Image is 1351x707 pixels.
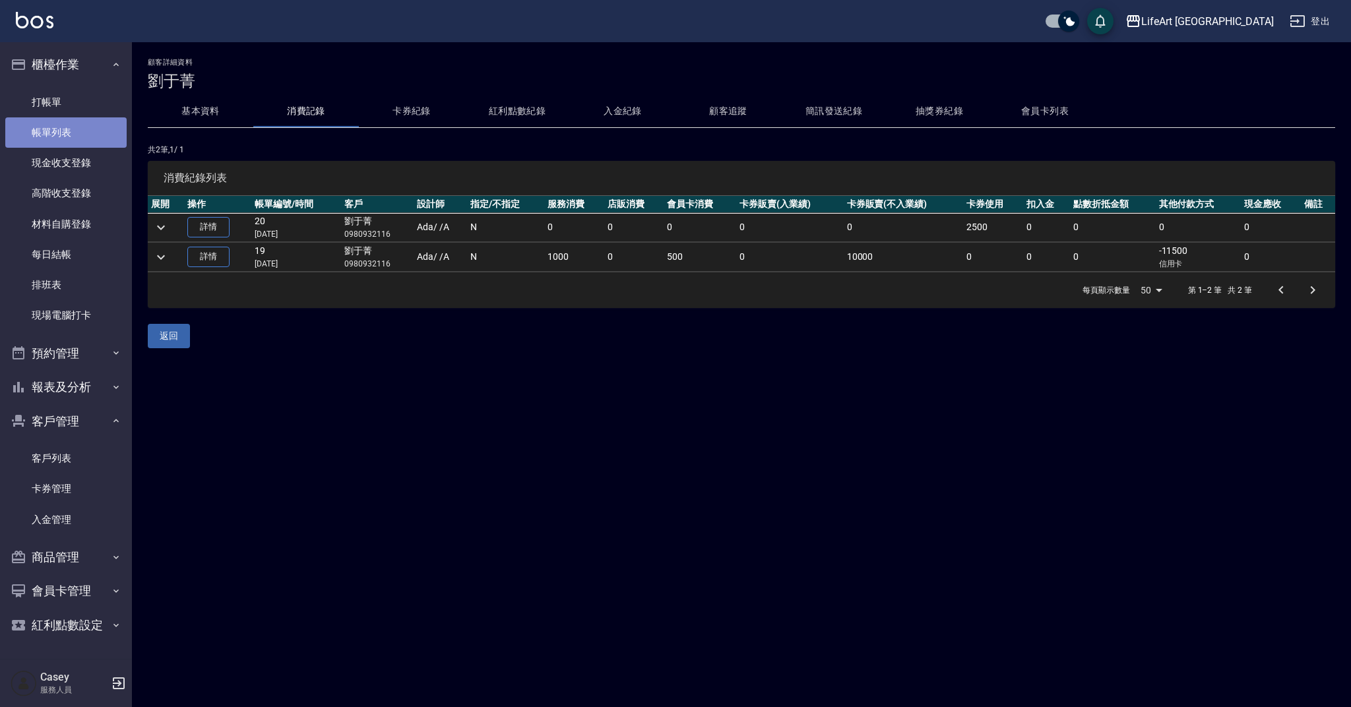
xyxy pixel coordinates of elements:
[5,270,127,300] a: 排班表
[664,196,736,213] th: 會員卡消費
[604,213,664,242] td: 0
[1023,213,1071,242] td: 0
[5,608,127,642] button: 紅利點數設定
[5,574,127,608] button: 會員卡管理
[5,209,127,239] a: 材料自購登錄
[736,196,843,213] th: 卡券販賣(入業績)
[1120,8,1279,35] button: LifeArt [GEOGRAPHIC_DATA]
[148,144,1335,156] p: 共 2 筆, 1 / 1
[5,370,127,404] button: 報表及分析
[40,671,108,684] h5: Casey
[5,87,127,117] a: 打帳單
[992,96,1098,127] button: 會員卡列表
[1135,272,1167,308] div: 50
[544,213,604,242] td: 0
[1083,284,1130,296] p: 每頁顯示數量
[1023,243,1071,272] td: 0
[1156,243,1241,272] td: -11500
[1284,9,1335,34] button: 登出
[544,196,604,213] th: 服務消費
[184,196,251,213] th: 操作
[148,324,190,348] button: 返回
[467,243,544,272] td: N
[604,196,664,213] th: 店販消費
[467,213,544,242] td: N
[16,12,53,28] img: Logo
[844,196,963,213] th: 卡券販賣(不入業績)
[1241,243,1301,272] td: 0
[887,96,992,127] button: 抽獎券紀錄
[344,228,410,240] p: 0980932116
[359,96,464,127] button: 卡券紀錄
[341,243,414,272] td: 劉于菁
[187,247,230,267] a: 詳情
[148,72,1335,90] h3: 劉于菁
[5,505,127,535] a: 入金管理
[664,243,736,272] td: 500
[341,213,414,242] td: 劉于菁
[5,300,127,330] a: 現場電腦打卡
[251,213,341,242] td: 20
[164,171,1319,185] span: 消費紀錄列表
[736,243,843,272] td: 0
[5,540,127,574] button: 商品管理
[148,196,184,213] th: 展開
[1087,8,1114,34] button: save
[414,213,467,242] td: Ada / /A
[675,96,781,127] button: 顧客追蹤
[963,196,1023,213] th: 卡券使用
[255,258,338,270] p: [DATE]
[40,684,108,696] p: 服務人員
[1070,243,1155,272] td: 0
[5,443,127,474] a: 客戶列表
[570,96,675,127] button: 入金紀錄
[5,117,127,148] a: 帳單列表
[467,196,544,213] th: 指定/不指定
[1156,196,1241,213] th: 其他付款方式
[251,196,341,213] th: 帳單編號/時間
[1188,284,1252,296] p: 第 1–2 筆 共 2 筆
[963,213,1023,242] td: 2500
[253,96,359,127] button: 消費記錄
[963,243,1023,272] td: 0
[1156,213,1241,242] td: 0
[844,213,963,242] td: 0
[1070,213,1155,242] td: 0
[5,239,127,270] a: 每日結帳
[414,243,467,272] td: Ada / /A
[1070,196,1155,213] th: 點數折抵金額
[1159,258,1238,270] p: 信用卡
[5,404,127,439] button: 客戶管理
[5,336,127,371] button: 預約管理
[844,243,963,272] td: 10000
[736,213,843,242] td: 0
[1023,196,1071,213] th: 扣入金
[664,213,736,242] td: 0
[604,243,664,272] td: 0
[464,96,570,127] button: 紅利點數紀錄
[1241,213,1301,242] td: 0
[341,196,414,213] th: 客戶
[255,228,338,240] p: [DATE]
[414,196,467,213] th: 設計師
[344,258,410,270] p: 0980932116
[187,217,230,237] a: 詳情
[5,148,127,178] a: 現金收支登錄
[1141,13,1274,30] div: LifeArt [GEOGRAPHIC_DATA]
[148,96,253,127] button: 基本資料
[5,474,127,504] a: 卡券管理
[5,47,127,82] button: 櫃檯作業
[151,218,171,237] button: expand row
[151,247,171,267] button: expand row
[5,178,127,208] a: 高階收支登錄
[544,243,604,272] td: 1000
[781,96,887,127] button: 簡訊發送紀錄
[148,58,1335,67] h2: 顧客詳細資料
[1241,196,1301,213] th: 現金應收
[11,670,37,696] img: Person
[1301,196,1335,213] th: 備註
[251,243,341,272] td: 19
